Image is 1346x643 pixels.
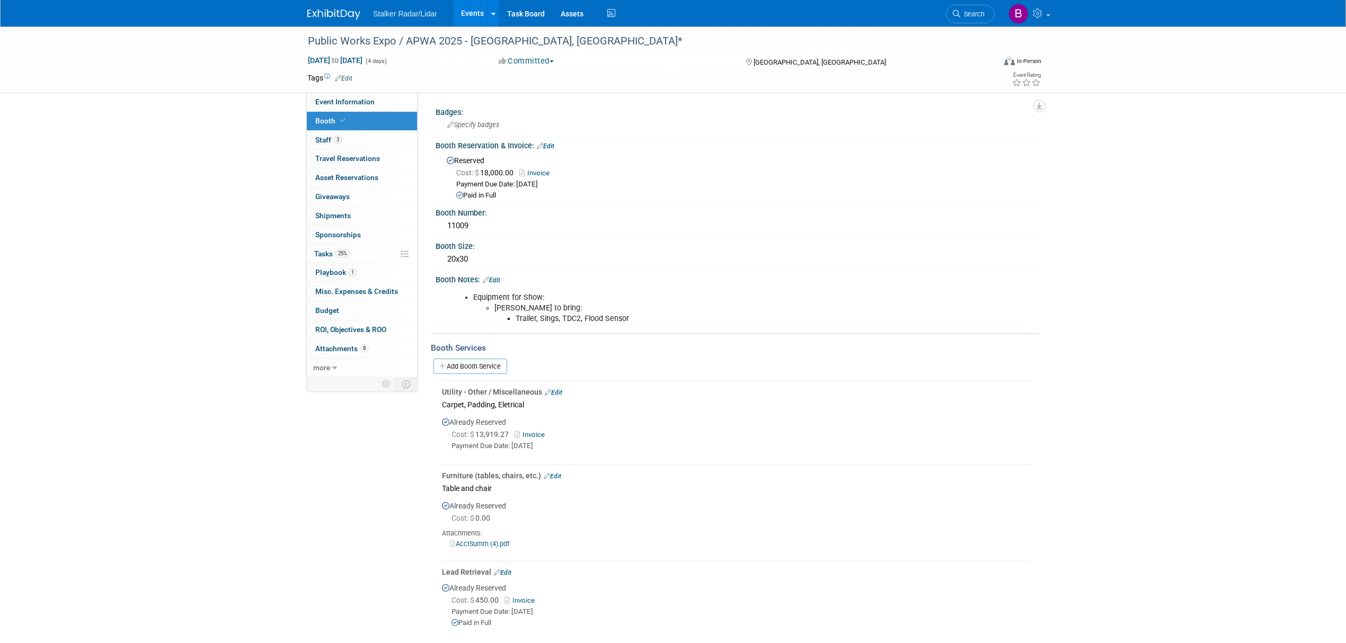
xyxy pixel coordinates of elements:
div: Table and chair [442,481,1031,495]
div: Payment Due Date: [DATE] [451,607,1031,617]
a: ROI, Objectives & ROO [307,320,417,339]
span: more [313,363,330,372]
div: Reserved [444,153,1031,201]
li: [PERSON_NAME] to bring: [494,303,916,324]
img: ExhibitDay [307,9,360,20]
span: Misc. Expenses & Credits [315,287,398,296]
a: Invoice [504,596,539,604]
span: (4 days) [365,58,387,65]
a: Giveaways [307,187,417,206]
div: Booth Number: [436,205,1039,218]
span: Event Information [315,97,375,106]
a: Asset Reservations [307,168,417,187]
div: Booth Size: [436,238,1039,252]
span: ROI, Objectives & ROO [315,325,386,334]
span: Travel Reservations [315,154,380,163]
span: Cost: $ [456,168,480,177]
div: Paid in Full [451,618,1031,628]
td: Tags [307,73,352,83]
button: Committed [495,56,558,67]
a: more [307,359,417,377]
span: Sponsorships [315,230,361,239]
span: Budget [315,306,339,315]
div: Utility - Other / Miscellaneous [442,387,1031,397]
a: Edit [537,142,554,150]
span: Tasks [314,249,350,258]
a: AcctSumm (4).pdf [450,540,509,548]
span: Specify badges [447,121,499,129]
div: Already Reserved [442,412,1031,461]
div: Already Reserved [442,495,1031,557]
div: Booth Services [431,342,1039,354]
div: 20x30 [444,251,1031,267]
span: Booth [315,117,348,125]
a: Edit [335,75,352,82]
div: Payment Due Date: [DATE] [456,180,1031,190]
span: Shipments [315,211,351,220]
span: Giveaways [315,192,350,201]
a: Shipments [307,207,417,225]
div: Badges: [436,104,1039,118]
div: Event Format [932,55,1041,71]
div: Paid in Full [456,191,1031,201]
span: Stalker Radar/Lidar [373,10,437,18]
span: [DATE] [DATE] [307,56,363,65]
a: Search [946,5,995,23]
td: Toggle Event Tabs [396,377,418,391]
img: Brooke Journet [1008,4,1029,24]
span: Search [960,10,985,18]
a: Booth [307,112,417,130]
div: Carpet, Padding, Eletrical [442,397,1031,412]
a: Budget [307,301,417,320]
span: 25% [335,249,350,257]
li: Trailer, Sings, TDC2, Flood Sensor [516,314,916,324]
div: Public Works Expo / APWA 2025 - [GEOGRAPHIC_DATA], [GEOGRAPHIC_DATA]* [304,32,979,51]
a: Add Booth Service [433,359,507,374]
div: Booth Notes: [436,272,1039,285]
a: Edit [494,569,511,576]
span: Cost: $ [451,430,475,439]
span: 8 [360,344,368,352]
div: Payment Due Date: [DATE] [451,441,1031,451]
div: Event Rating [1012,73,1041,78]
div: Booth Reservation & Invoice: [436,138,1039,151]
div: 11009 [444,218,1031,234]
i: Booth reservation complete [340,118,346,123]
div: Attachments: [442,529,1031,538]
img: Format-Inperson.png [1004,57,1015,65]
li: Equipment for Show: [473,292,916,324]
a: Tasks25% [307,245,417,263]
span: 13,919.27 [451,430,513,439]
span: 450.00 [451,596,503,604]
a: Invoice [515,431,549,439]
a: Attachments8 [307,340,417,358]
span: 1 [349,269,357,276]
a: Travel Reservations [307,149,417,168]
span: Staff [315,136,342,144]
span: Cost: $ [451,514,475,522]
a: Staff3 [307,131,417,149]
div: Furniture (tables, chairs, etc.) [442,470,1031,481]
a: Invoice [519,169,555,177]
a: Edit [544,472,561,480]
a: Edit [545,389,562,396]
span: [GEOGRAPHIC_DATA], [GEOGRAPHIC_DATA] [754,58,886,66]
span: Playbook [315,268,357,276]
a: Event Information [307,93,417,111]
span: 18,000.00 [456,168,518,177]
a: Edit [483,276,500,284]
span: Asset Reservations [315,173,378,182]
span: 0.00 [451,514,494,522]
td: Personalize Event Tab Strip [377,377,396,391]
a: Playbook1 [307,263,417,282]
span: Cost: $ [451,596,475,604]
div: Already Reserved [442,577,1031,637]
span: Attachments [315,344,368,353]
a: Sponsorships [307,226,417,244]
span: to [330,56,340,65]
div: In-Person [1016,57,1041,65]
div: Lead Retrieval [442,567,1031,577]
a: Misc. Expenses & Credits [307,282,417,301]
span: 3 [334,136,342,144]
